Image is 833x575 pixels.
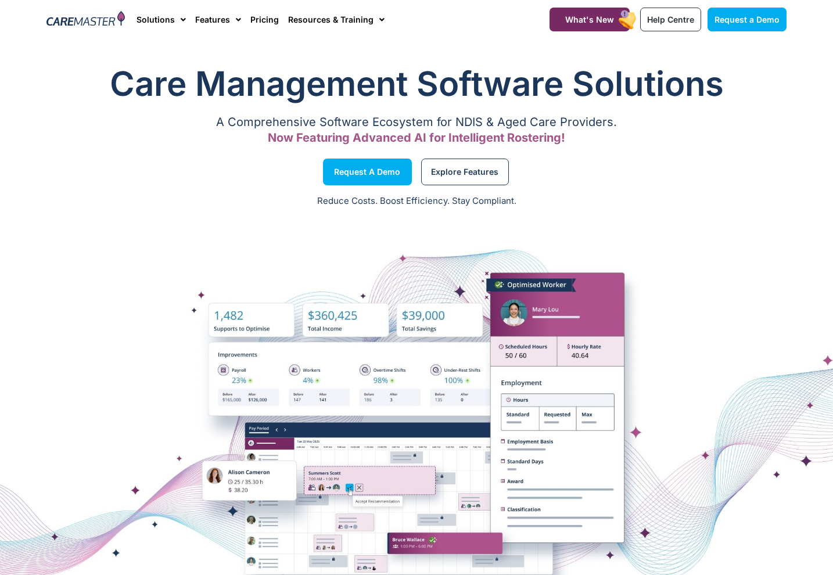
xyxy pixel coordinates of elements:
[421,159,509,185] a: Explore Features
[431,169,498,175] span: Explore Features
[565,15,614,24] span: What's New
[647,15,694,24] span: Help Centre
[640,8,701,31] a: Help Centre
[46,118,787,126] p: A Comprehensive Software Ecosystem for NDIS & Aged Care Providers.
[46,11,125,28] img: CareMaster Logo
[323,159,412,185] a: Request a Demo
[334,169,400,175] span: Request a Demo
[708,8,787,31] a: Request a Demo
[7,195,826,208] p: Reduce Costs. Boost Efficiency. Stay Compliant.
[714,15,780,24] span: Request a Demo
[268,131,565,145] span: Now Featuring Advanced AI for Intelligent Rostering!
[46,60,787,107] h1: Care Management Software Solutions
[550,8,630,31] a: What's New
